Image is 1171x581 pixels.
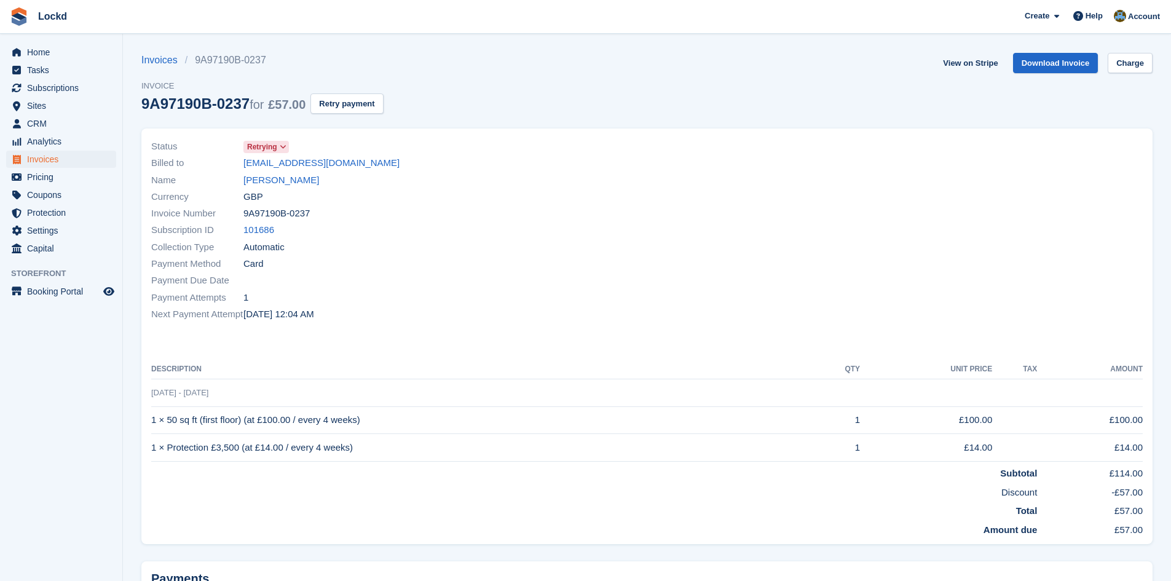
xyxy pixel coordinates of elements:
[151,156,243,170] span: Billed to
[1114,10,1126,22] img: Paul Budding
[27,240,101,257] span: Capital
[6,44,116,61] a: menu
[6,97,116,114] a: menu
[243,257,264,271] span: Card
[1025,10,1049,22] span: Create
[6,61,116,79] a: menu
[243,307,314,322] time: 2025-08-18 23:04:02 UTC
[938,53,1003,73] a: View on Stripe
[1013,53,1098,73] a: Download Invoice
[151,140,243,154] span: Status
[812,434,860,462] td: 1
[27,97,101,114] span: Sites
[250,98,264,111] span: for
[10,7,28,26] img: stora-icon-8386f47178a22dfd0bd8f6a31ec36ba5ce8667c1dd55bd0f319d3a0aa187defe.svg
[27,204,101,221] span: Protection
[1016,505,1038,516] strong: Total
[860,434,992,462] td: £14.00
[151,388,208,397] span: [DATE] - [DATE]
[247,141,277,152] span: Retrying
[6,151,116,168] a: menu
[27,186,101,204] span: Coupons
[6,133,116,150] a: menu
[6,168,116,186] a: menu
[243,156,400,170] a: [EMAIL_ADDRESS][DOMAIN_NAME]
[243,291,248,305] span: 1
[151,240,243,255] span: Collection Type
[992,360,1037,379] th: Tax
[984,524,1038,535] strong: Amount due
[151,274,243,288] span: Payment Due Date
[243,173,319,188] a: [PERSON_NAME]
[27,133,101,150] span: Analytics
[812,360,860,379] th: QTY
[27,151,101,168] span: Invoices
[1108,53,1153,73] a: Charge
[1037,462,1143,481] td: £114.00
[1000,468,1037,478] strong: Subtotal
[1037,481,1143,500] td: -£57.00
[11,267,122,280] span: Storefront
[151,207,243,221] span: Invoice Number
[151,173,243,188] span: Name
[6,240,116,257] a: menu
[151,291,243,305] span: Payment Attempts
[243,240,285,255] span: Automatic
[860,360,992,379] th: Unit Price
[151,257,243,271] span: Payment Method
[310,93,383,114] button: Retry payment
[243,140,289,154] a: Retrying
[27,61,101,79] span: Tasks
[151,481,1037,500] td: Discount
[1037,499,1143,518] td: £57.00
[6,283,116,300] a: menu
[1037,360,1143,379] th: Amount
[1086,10,1103,22] span: Help
[6,115,116,132] a: menu
[151,360,812,379] th: Description
[6,204,116,221] a: menu
[27,222,101,239] span: Settings
[27,79,101,97] span: Subscriptions
[243,223,274,237] a: 101686
[141,80,384,92] span: Invoice
[1037,434,1143,462] td: £14.00
[6,186,116,204] a: menu
[101,284,116,299] a: Preview store
[33,6,72,26] a: Lockd
[243,190,263,204] span: GBP
[27,283,101,300] span: Booking Portal
[151,307,243,322] span: Next Payment Attempt
[268,98,306,111] span: £57.00
[141,53,185,68] a: Invoices
[860,406,992,434] td: £100.00
[27,115,101,132] span: CRM
[151,406,812,434] td: 1 × 50 sq ft (first floor) (at £100.00 / every 4 weeks)
[151,190,243,204] span: Currency
[1128,10,1160,23] span: Account
[1037,406,1143,434] td: £100.00
[27,168,101,186] span: Pricing
[1037,518,1143,537] td: £57.00
[27,44,101,61] span: Home
[812,406,860,434] td: 1
[243,207,310,221] span: 9A97190B-0237
[6,222,116,239] a: menu
[141,53,384,68] nav: breadcrumbs
[141,95,306,112] div: 9A97190B-0237
[6,79,116,97] a: menu
[151,223,243,237] span: Subscription ID
[151,434,812,462] td: 1 × Protection £3,500 (at £14.00 / every 4 weeks)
